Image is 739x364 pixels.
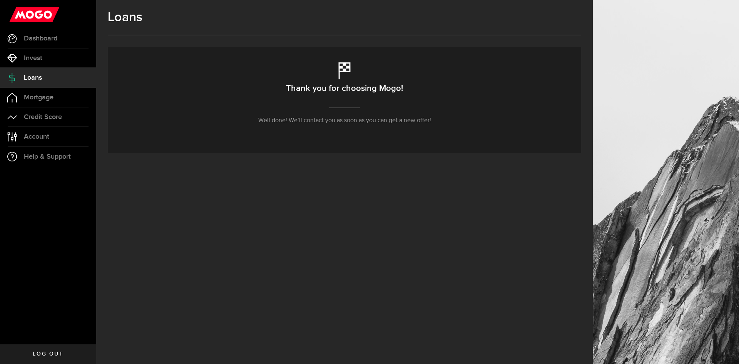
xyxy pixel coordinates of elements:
[24,114,62,121] span: Credit Score
[108,10,581,25] h1: Loans
[24,35,57,42] span: Dashboard
[24,94,54,101] span: Mortgage
[24,74,42,81] span: Loans
[24,133,49,140] span: Account
[286,81,403,97] h2: Thank you for choosing Mogo!
[33,351,63,357] span: Log out
[24,153,71,160] span: Help & Support
[707,332,739,364] iframe: LiveChat chat widget
[258,116,431,125] p: Well done! We’ll contact you as soon as you can get a new offer!
[24,55,42,62] span: Invest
